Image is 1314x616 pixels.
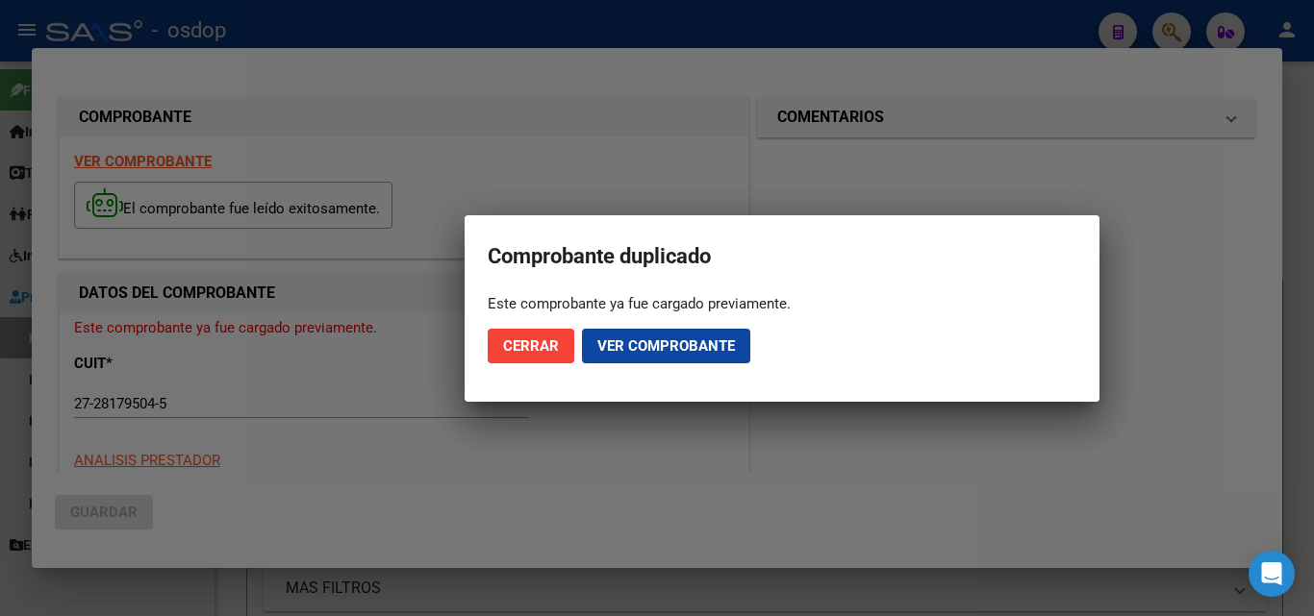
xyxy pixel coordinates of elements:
[503,337,559,355] span: Cerrar
[1249,551,1295,597] div: Open Intercom Messenger
[488,294,1076,313] div: Este comprobante ya fue cargado previamente.
[488,329,574,363] button: Cerrar
[597,337,735,355] span: Ver comprobante
[488,238,1076,275] h2: Comprobante duplicado
[582,329,750,363] button: Ver comprobante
